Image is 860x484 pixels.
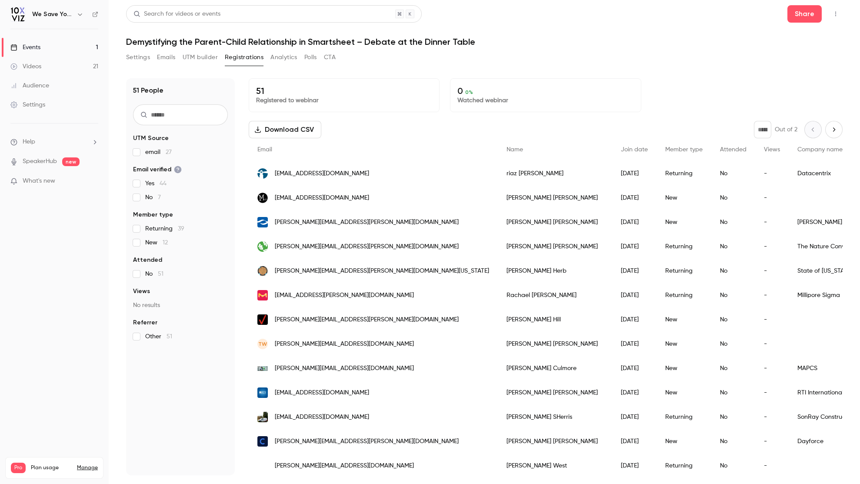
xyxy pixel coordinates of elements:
div: Returning [657,161,711,186]
div: [PERSON_NAME] Culmore [498,356,612,381]
span: email [145,148,172,157]
div: [DATE] [612,283,657,307]
p: 51 [256,86,432,96]
span: Other [145,332,172,341]
p: Registered to webinar [256,96,432,105]
div: - [755,283,789,307]
div: - [755,381,789,405]
div: - [755,259,789,283]
span: [PERSON_NAME][EMAIL_ADDRESS][PERSON_NAME][DOMAIN_NAME][US_STATE] [275,267,489,276]
div: [DATE] [612,405,657,429]
img: sonrayconstruction.com [257,412,268,422]
a: Manage [77,464,98,471]
img: oha.oregon.gov [257,266,268,276]
span: 7 [158,194,161,200]
div: [DATE] [612,332,657,356]
button: Share [787,5,822,23]
div: New [657,186,711,210]
span: [EMAIL_ADDRESS][DOMAIN_NAME] [275,413,369,422]
div: Rachael [PERSON_NAME] [498,283,612,307]
div: No [711,234,755,259]
span: Attended [720,147,747,153]
div: Search for videos or events [133,10,220,19]
div: - [755,186,789,210]
div: [PERSON_NAME] Herb [498,259,612,283]
span: [EMAIL_ADDRESS][DOMAIN_NAME] [275,194,369,203]
span: [PERSON_NAME][EMAIL_ADDRESS][PERSON_NAME][DOMAIN_NAME] [275,437,459,446]
span: Member type [133,210,173,219]
li: help-dropdown-opener [10,137,98,147]
img: rti.org [257,387,268,398]
div: riaz [PERSON_NAME] [498,161,612,186]
p: 0 [457,86,633,96]
iframe: Noticeable Trigger [88,177,98,185]
div: Returning [657,405,711,429]
div: New [657,332,711,356]
span: [PERSON_NAME][EMAIL_ADDRESS][PERSON_NAME][DOMAIN_NAME] [275,315,459,324]
span: Company name [797,147,843,153]
img: We Save You Time! [11,7,25,21]
div: Returning [657,454,711,478]
img: health.mo.gov [257,461,268,471]
div: [DATE] [612,234,657,259]
button: Download CSV [249,121,321,138]
div: [PERSON_NAME] [PERSON_NAME] [498,429,612,454]
div: - [755,454,789,478]
span: [PERSON_NAME][EMAIL_ADDRESS][PERSON_NAME][DOMAIN_NAME] [275,218,459,227]
span: Attended [133,256,162,264]
div: No [711,259,755,283]
div: - [755,429,789,454]
span: TW [258,340,267,348]
button: CTA [324,50,336,64]
div: Returning [657,234,711,259]
span: Help [23,137,35,147]
section: facet-groups [133,134,228,341]
div: No [711,356,755,381]
div: - [755,161,789,186]
p: Out of 2 [775,125,797,134]
span: Referrer [133,318,157,327]
img: milliporesigma.com [257,290,268,300]
h6: We Save You Time! [32,10,73,19]
button: UTM builder [183,50,218,64]
span: Name [507,147,523,153]
span: 12 [163,240,168,246]
img: datacentrix.co.za [257,168,268,179]
button: Analytics [270,50,297,64]
span: Views [133,287,150,296]
span: Views [764,147,780,153]
p: Watched webinar [457,96,633,105]
a: SpeakerHub [23,157,57,166]
div: [DATE] [612,381,657,405]
div: Videos [10,62,41,71]
img: mdcharters.org [257,366,268,371]
div: No [711,332,755,356]
img: tnc.org [257,241,268,252]
div: [DATE] [612,259,657,283]
span: [EMAIL_ADDRESS][DOMAIN_NAME] [275,388,369,397]
div: - [755,332,789,356]
div: Events [10,43,40,52]
span: new [62,157,80,166]
img: morsemicro.com [257,193,268,203]
div: No [711,381,755,405]
div: No [711,210,755,234]
span: Email verified [133,165,182,174]
div: No [711,161,755,186]
div: No [711,429,755,454]
h1: Demystifying the Parent-Child Relationship in Smartsheet – Debate at the Dinner Table [126,37,843,47]
span: Yes [145,179,167,188]
span: Email [257,147,272,153]
div: New [657,429,711,454]
span: Returning [145,224,184,233]
div: Audience [10,81,49,90]
p: No results [133,301,228,310]
div: New [657,210,711,234]
span: [EMAIL_ADDRESS][PERSON_NAME][DOMAIN_NAME] [275,291,414,300]
div: [DATE] [612,356,657,381]
div: New [657,307,711,332]
img: crl.com [257,217,268,227]
div: [DATE] [612,186,657,210]
div: - [755,210,789,234]
span: 44 [160,180,167,187]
